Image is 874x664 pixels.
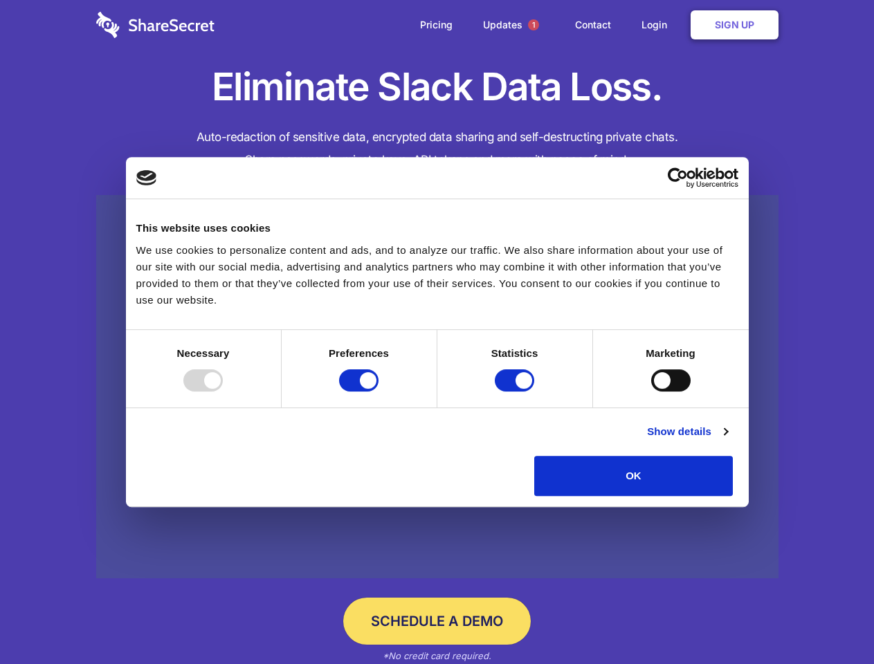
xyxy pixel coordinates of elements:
img: logo [136,170,157,185]
span: 1 [528,19,539,30]
a: Wistia video thumbnail [96,195,779,579]
a: Login [628,3,688,46]
em: *No credit card required. [383,650,491,661]
h4: Auto-redaction of sensitive data, encrypted data sharing and self-destructing private chats. Shar... [96,126,779,172]
a: Sign Up [691,10,779,39]
strong: Preferences [329,347,389,359]
strong: Marketing [646,347,695,359]
div: We use cookies to personalize content and ads, and to analyze our traffic. We also share informat... [136,242,738,308]
img: logo-wordmark-white-trans-d4663122ce5f474addd5e946df7df03e33cb6a1c49d2221995e7729f52c070b2.svg [96,12,215,38]
a: Usercentrics Cookiebot - opens in a new window [617,167,738,188]
a: Pricing [406,3,466,46]
button: OK [534,456,733,496]
a: Schedule a Demo [343,598,531,645]
h1: Eliminate Slack Data Loss. [96,62,779,112]
a: Contact [561,3,625,46]
strong: Statistics [491,347,538,359]
a: Show details [647,423,727,440]
strong: Necessary [177,347,230,359]
div: This website uses cookies [136,220,738,237]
